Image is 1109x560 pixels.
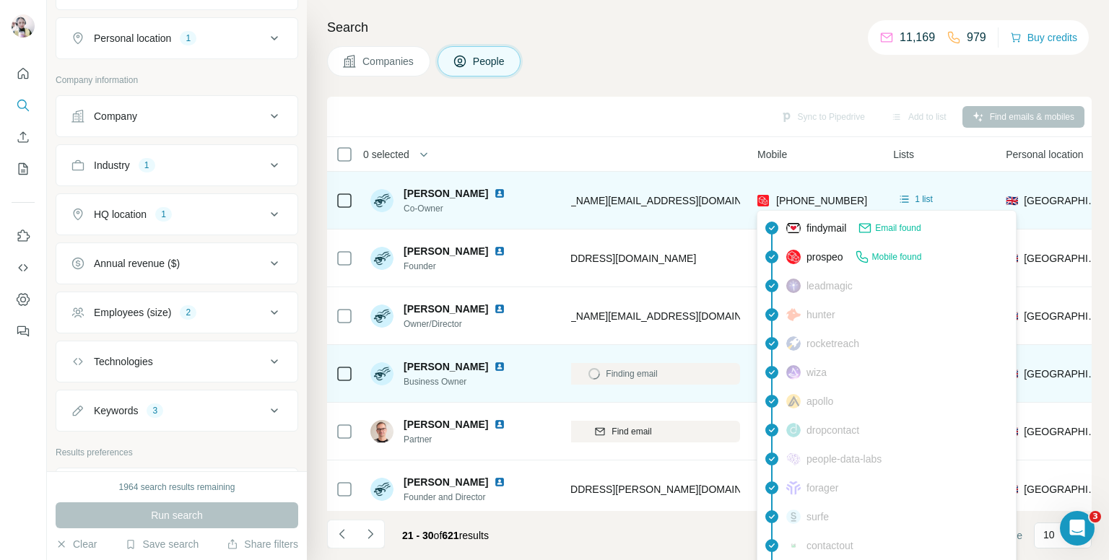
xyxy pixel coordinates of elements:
img: Avatar [370,247,393,270]
span: [GEOGRAPHIC_DATA] [1024,482,1101,496]
button: Keywords3 [56,393,297,428]
span: dropcontact [806,423,859,437]
div: 3 [147,404,163,417]
img: provider people-data-labs logo [786,452,801,465]
span: [GEOGRAPHIC_DATA] [1024,193,1101,208]
span: Lists [893,147,914,162]
img: provider findymail logo [786,221,801,235]
span: [PHONE_NUMBER] [776,195,867,206]
span: [PERSON_NAME][EMAIL_ADDRESS][DOMAIN_NAME] [525,195,779,206]
img: provider apollo logo [786,394,801,408]
span: Founder [404,260,511,273]
h4: Search [327,17,1092,38]
span: Find email [612,425,651,438]
img: LinkedIn logo [494,361,505,372]
span: wiza [806,365,827,380]
span: prospeo [806,250,843,264]
img: provider surfe logo [786,509,801,524]
button: Feedback [12,318,35,344]
span: [PERSON_NAME] [404,417,488,432]
button: Buy credits [1010,27,1077,48]
button: Use Surfe on LinkedIn [12,223,35,249]
span: Co-Owner [404,202,511,215]
div: HQ location [94,207,147,222]
img: Avatar [370,478,393,501]
span: Personal location [1006,147,1083,162]
img: Avatar [370,189,393,212]
span: People [473,54,506,69]
span: 0 selected [363,147,409,162]
span: hunter [806,307,835,322]
button: Use Surfe API [12,255,35,281]
span: [PERSON_NAME] [404,186,488,201]
span: contactout [806,538,853,553]
p: 10 [1043,528,1055,542]
span: forager [806,481,838,495]
button: Company [56,99,297,134]
span: [PERSON_NAME] [404,359,488,374]
img: Avatar [370,362,393,385]
button: Navigate to next page [356,520,385,548]
span: [PERSON_NAME] [404,475,488,489]
span: [EMAIL_ADDRESS][DOMAIN_NAME] [525,253,696,264]
div: 2 [180,306,196,319]
img: provider contactout logo [786,542,801,549]
span: rocketreach [806,336,859,351]
span: 621 [442,530,458,541]
img: provider leadmagic logo [786,279,801,293]
span: surfe [806,509,829,524]
span: results [402,530,489,541]
button: Enrich CSV [12,124,35,150]
button: Find email [506,421,740,442]
span: findymail [806,221,846,235]
iframe: Intercom live chat [1060,511,1095,546]
span: of [434,530,443,541]
div: Keywords [94,403,138,418]
span: Business Owner [404,375,511,388]
span: [GEOGRAPHIC_DATA] [1024,251,1101,266]
button: HQ location1 [56,197,297,232]
div: 1 [180,32,196,45]
button: Clear [56,537,97,551]
span: [EMAIL_ADDRESS][PERSON_NAME][DOMAIN_NAME] [525,484,779,495]
div: Employees (size) [94,305,171,320]
button: Personal location1 [56,21,297,56]
button: Dashboard [12,286,35,312]
p: 11,169 [900,29,935,46]
img: provider dropcontact logo [786,423,801,437]
div: Annual revenue ($) [94,256,180,271]
span: Email found [875,222,921,235]
p: 979 [967,29,986,46]
button: Quick start [12,61,35,87]
span: 21 - 30 [402,530,434,541]
div: Technologies [94,354,153,369]
img: LinkedIn logo [494,188,505,199]
span: Owner/Director [404,318,511,331]
img: LinkedIn logo [494,476,505,488]
span: [PERSON_NAME][EMAIL_ADDRESS][DOMAIN_NAME] [525,310,779,322]
span: 1 list [915,193,933,206]
span: people-data-labs [806,452,882,466]
div: 1 [139,159,155,172]
button: Save search [125,537,199,551]
img: LinkedIn logo [494,419,505,430]
img: provider prospeo logo [757,193,769,208]
span: [GEOGRAPHIC_DATA] [1024,309,1101,323]
button: Annual revenue ($) [56,246,297,281]
img: LinkedIn logo [494,303,505,315]
img: provider prospeo logo [786,250,801,264]
button: Navigate to previous page [327,520,356,548]
span: Mobile [757,147,787,162]
span: 3 [1090,511,1101,522]
span: Companies [362,54,415,69]
span: [GEOGRAPHIC_DATA] [1024,367,1101,381]
img: provider hunter logo [786,308,801,321]
img: provider rocketreach logo [786,336,801,351]
button: Search [12,92,35,118]
span: apollo [806,394,833,408]
span: 🇬🇧 [1006,193,1018,208]
button: Technologies [56,344,297,379]
img: Avatar [12,14,35,38]
div: Industry [94,158,130,172]
button: Share filters [227,537,298,551]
